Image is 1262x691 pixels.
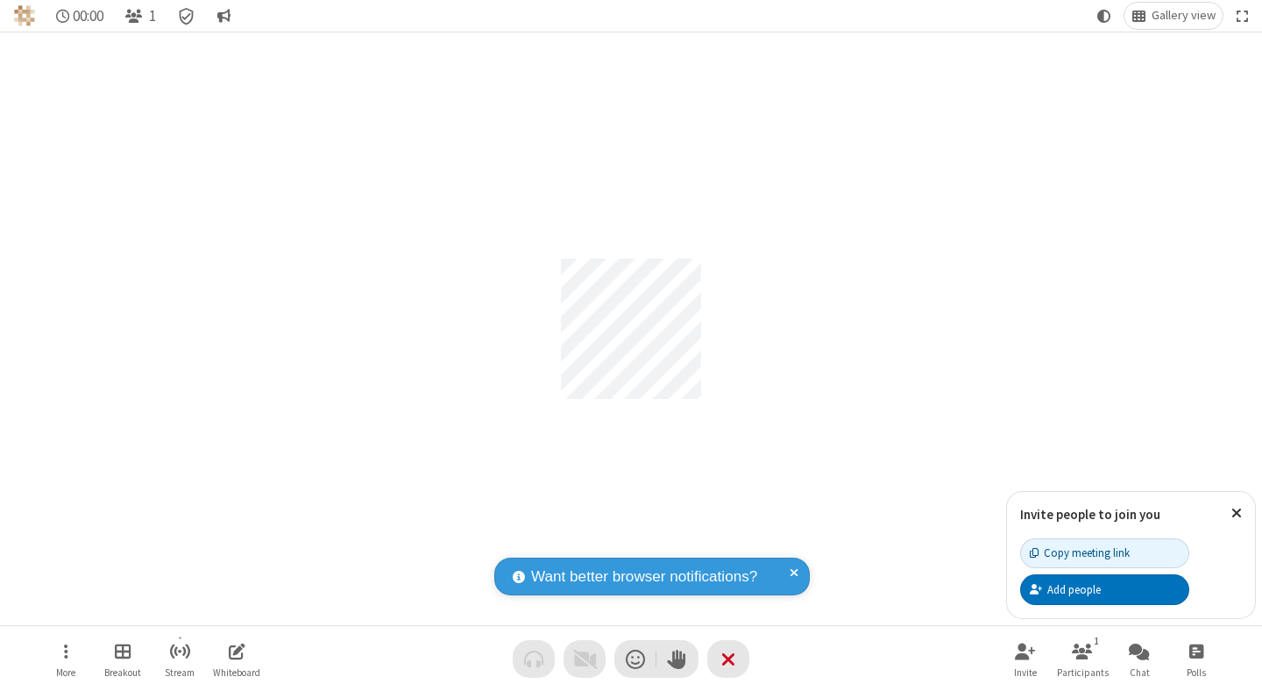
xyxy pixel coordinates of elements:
[531,566,757,588] span: Want better browser notifications?
[209,3,238,29] button: Conversation
[149,8,156,25] span: 1
[1014,667,1037,678] span: Invite
[1170,634,1223,684] button: Open poll
[1020,506,1160,523] label: Invite people to join you
[165,667,195,678] span: Stream
[1056,634,1109,684] button: Open participant list
[73,8,103,25] span: 00:00
[56,667,75,678] span: More
[1090,3,1118,29] button: Using system theme
[564,640,606,678] button: Video
[1020,574,1189,604] button: Add people
[1130,667,1150,678] span: Chat
[1113,634,1166,684] button: Open chat
[1124,3,1223,29] button: Change layout
[1152,9,1216,23] span: Gallery view
[49,3,111,29] div: Timer
[104,667,141,678] span: Breakout
[1020,538,1189,568] button: Copy meeting link
[96,634,149,684] button: Manage Breakout Rooms
[999,634,1052,684] button: Invite participants (⌘+Shift+I)
[1089,633,1104,649] div: 1
[170,3,203,29] div: Meeting details Encryption enabled
[39,634,92,684] button: Open menu
[1187,667,1206,678] span: Polls
[1218,492,1255,535] button: Close popover
[210,634,263,684] button: Open shared whiteboard
[14,5,35,26] img: QA Selenium DO NOT DELETE OR CHANGE
[1230,3,1256,29] button: Fullscreen
[614,640,656,678] button: Send a reaction
[707,640,749,678] button: End or leave meeting
[513,640,555,678] button: Audio problem - check your Internet connection or call by phone
[117,3,163,29] button: Open participant list
[656,640,698,678] button: Raise hand
[213,667,260,678] span: Whiteboard
[153,634,206,684] button: Start streaming
[1057,667,1109,678] span: Participants
[1030,545,1130,561] div: Copy meeting link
